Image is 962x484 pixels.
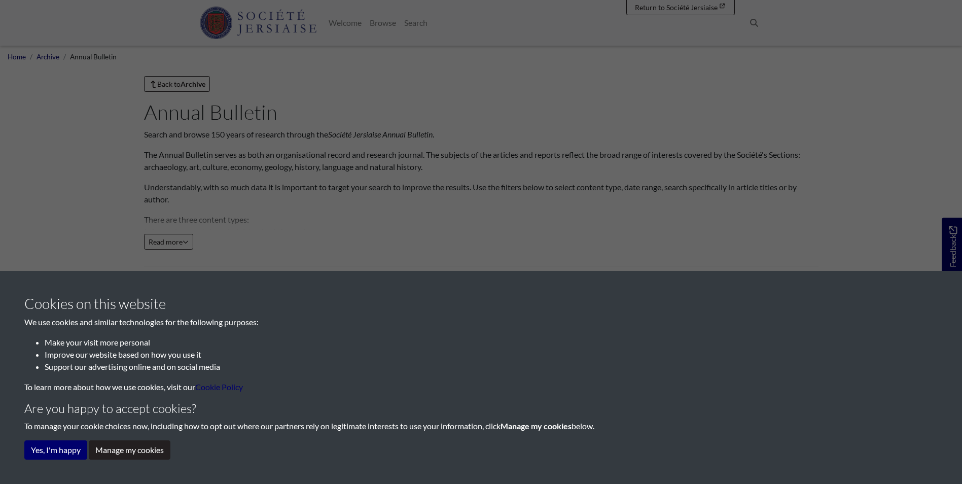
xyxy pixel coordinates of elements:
[24,420,938,432] p: To manage your cookie choices now, including how to opt out where our partners rely on legitimate...
[45,349,938,361] li: Improve our website based on how you use it
[501,421,572,431] strong: Manage my cookies
[195,382,243,392] a: learn more about cookies
[24,381,938,393] p: To learn more about how we use cookies, visit our
[45,361,938,373] li: Support our advertising online and on social media
[24,440,87,460] button: Yes, I'm happy
[24,316,938,328] p: We use cookies and similar technologies for the following purposes:
[24,295,938,313] h3: Cookies on this website
[89,440,170,460] button: Manage my cookies
[24,401,938,416] h4: Are you happy to accept cookies?
[45,336,938,349] li: Make your visit more personal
